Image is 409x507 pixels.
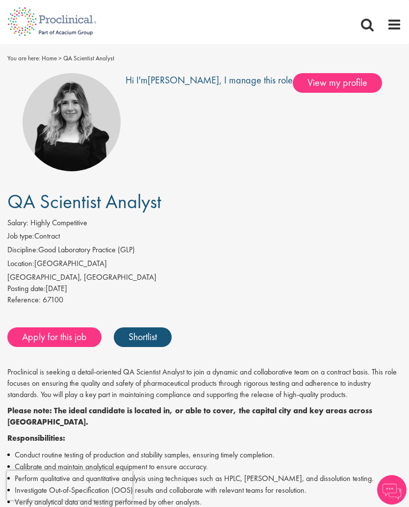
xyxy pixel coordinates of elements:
[43,294,63,305] span: 67100
[7,367,402,400] p: Proclinical is seeking a detail-oriented QA Scientist Analyst to join a dynamic and collaborative...
[7,244,38,256] label: Discipline:
[7,283,46,294] span: Posting date:
[7,433,65,443] strong: Responsibilities:
[126,73,293,171] div: Hi I'm , I manage this role
[7,461,402,473] li: Calibrate and maintain analytical equipment to ensure accuracy.
[7,294,41,306] label: Reference:
[7,258,34,269] label: Location:
[293,75,392,88] a: View my profile
[7,258,402,272] li: [GEOGRAPHIC_DATA]
[114,327,172,347] a: Shortlist
[7,217,28,229] label: Salary:
[7,272,402,283] div: [GEOGRAPHIC_DATA], [GEOGRAPHIC_DATA]
[7,244,402,258] li: Good Laboratory Practice (GLP)
[377,475,407,505] img: Chatbot
[148,74,219,86] a: [PERSON_NAME]
[7,449,402,461] li: Conduct routine testing of production and stability samples, ensuring timely completion.
[23,73,121,171] img: imeage of recruiter Molly Colclough
[7,189,161,214] span: QA Scientist Analyst
[7,405,372,427] strong: Please note: The ideal candidate is located in, or able to cover, the capital city and key areas ...
[293,73,382,93] span: View my profile
[7,283,402,294] div: [DATE]
[7,484,402,496] li: Investigate Out-of-Specification (OOS) results and collaborate with relevant teams for resolution.
[30,217,87,228] span: Highly Competitive
[7,471,132,500] iframe: reCAPTCHA
[7,473,402,484] li: Perform qualitative and quantitative analysis using techniques such as HPLC, [PERSON_NAME], and d...
[7,231,34,242] label: Job type:
[7,231,402,244] li: Contract
[7,327,102,347] a: Apply for this job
